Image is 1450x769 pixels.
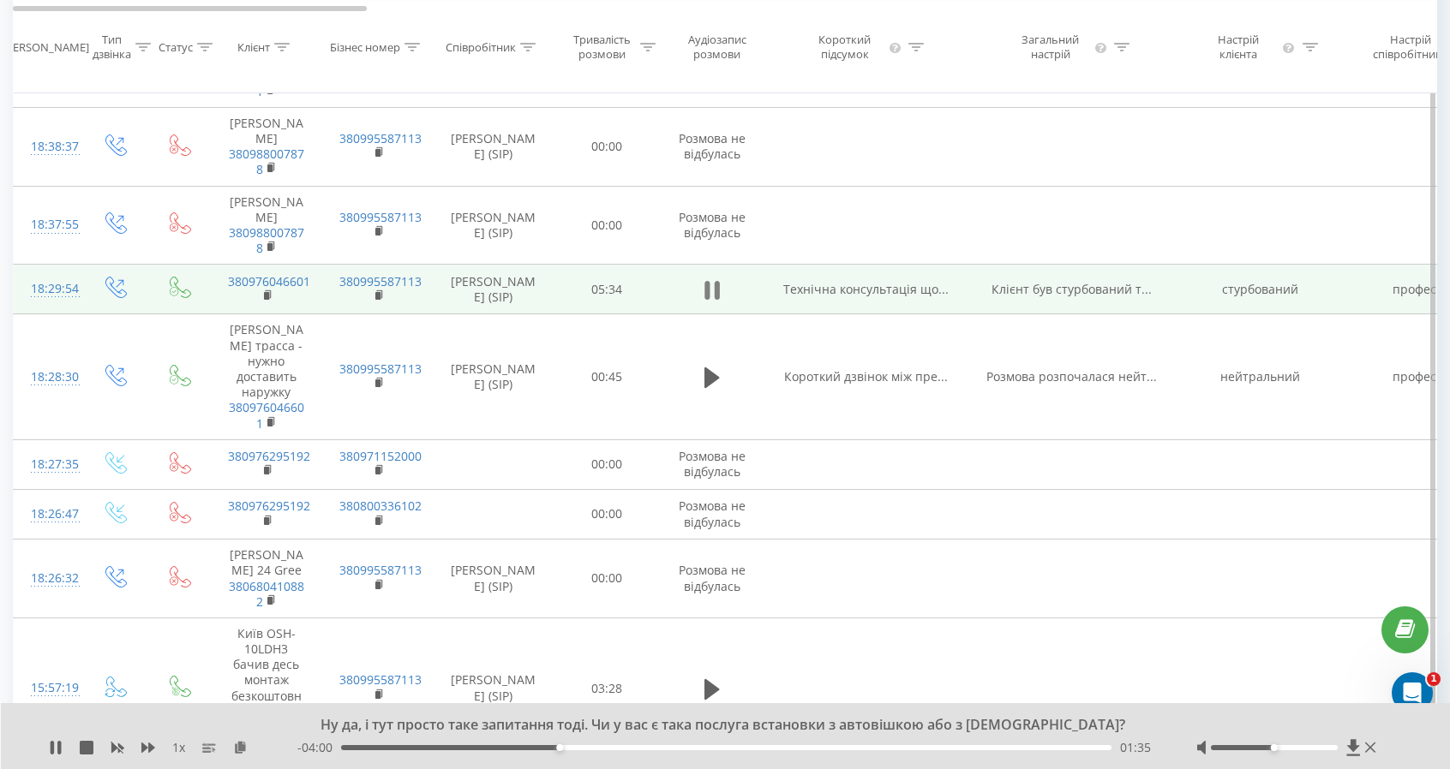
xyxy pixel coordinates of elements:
[229,399,304,431] a: 380976046601
[434,539,554,618] td: [PERSON_NAME] (SIP)
[1392,672,1433,713] iframe: Intercom live chat
[182,716,1246,735] div: Ну да, і тут просто таке запитання тоді. Чи у вас є така послуга встановки з автовішкою або з [DE...
[1175,265,1346,314] td: стурбований
[784,368,948,384] span: Короткий дзвінок між пре...
[228,273,310,289] a: 380976046601
[554,489,661,539] td: 00:00
[679,130,746,162] span: Розмова не відбулась
[992,281,1152,297] span: Клієнт був стурбований т...
[229,578,304,610] a: 380680410882
[31,272,65,306] div: 18:29:54
[211,539,322,618] td: [PERSON_NAME] 24 Gree
[554,107,661,186] td: 00:00
[93,33,131,62] div: Тип дзвінка
[1010,33,1092,62] div: Загальний настрій
[434,617,554,759] td: [PERSON_NAME] (SIP)
[297,739,341,756] span: - 04:00
[211,186,322,265] td: [PERSON_NAME]
[211,617,322,759] td: Київ OSH-10LDH3 бачив десь монтаж безкоштовний
[228,448,310,464] a: 380976295192
[339,209,422,225] a: 380995587113
[339,130,422,146] a: 380995587113
[804,33,886,62] div: Короткий підсумок
[229,224,304,256] a: 380988007878
[986,368,1157,384] span: Розмова розпочалася нейт...
[211,107,322,186] td: [PERSON_NAME]
[229,146,304,177] a: 380988007878
[1271,744,1278,751] div: Accessibility label
[434,186,554,265] td: [PERSON_NAME] (SIP)
[31,562,65,595] div: 18:26:32
[1175,314,1346,439] td: нейтральний
[31,671,65,705] div: 15:57:19
[434,107,554,186] td: [PERSON_NAME] (SIP)
[679,562,746,593] span: Розмова не відбулась
[211,314,322,439] td: [PERSON_NAME] трасса - нужно доставить наружку
[3,39,89,54] div: [PERSON_NAME]
[554,186,661,265] td: 00:00
[1427,672,1441,686] span: 1
[446,39,516,54] div: Співробітник
[1198,33,1278,62] div: Настрій клієнта
[554,539,661,618] td: 00:00
[679,209,746,241] span: Розмова не відбулась
[31,448,65,481] div: 18:27:35
[339,562,422,578] a: 380995587113
[172,739,185,756] span: 1 x
[434,265,554,314] td: [PERSON_NAME] (SIP)
[554,617,661,759] td: 03:28
[31,130,65,164] div: 18:38:37
[339,671,422,688] a: 380995587113
[434,314,554,439] td: [PERSON_NAME] (SIP)
[675,33,758,62] div: Аудіозапис розмови
[339,448,422,464] a: 380971152000
[679,498,746,529] span: Розмова не відбулась
[679,448,746,480] span: Розмова не відбулась
[554,265,661,314] td: 05:34
[31,498,65,531] div: 18:26:47
[556,744,563,751] div: Accessibility label
[31,361,65,394] div: 18:28:30
[554,439,661,489] td: 00:00
[237,39,270,54] div: Клієнт
[339,273,422,289] a: 380995587113
[1120,739,1151,756] span: 01:35
[783,281,949,297] span: Технічна консультація що...
[339,498,422,514] a: 380800336102
[568,33,636,62] div: Тривалість розмови
[31,208,65,241] div: 18:37:55
[228,498,310,514] a: 380976295192
[554,314,661,439] td: 00:45
[339,361,422,377] a: 380995587113
[159,39,193,54] div: Статус
[330,39,400,54] div: Бізнес номер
